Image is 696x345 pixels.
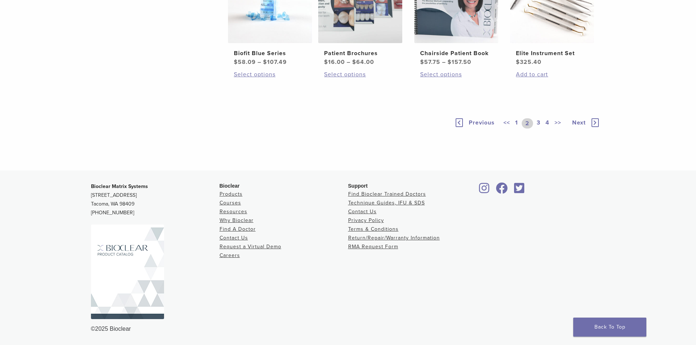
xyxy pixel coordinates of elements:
a: Back To Top [573,318,646,337]
a: Careers [220,252,240,258]
img: Bioclear [91,225,164,319]
bdi: 325.40 [516,58,541,66]
a: Select options for “Patient Brochures” [324,70,396,79]
span: $ [352,58,356,66]
bdi: 107.49 [263,58,287,66]
a: << [502,118,511,129]
h2: Elite Instrument Set [516,49,588,58]
a: Contact Us [348,208,377,215]
a: Products [220,191,243,197]
a: Bioclear [477,187,492,194]
a: Why Bioclear [220,217,254,223]
bdi: 64.00 [352,58,374,66]
bdi: 16.00 [324,58,345,66]
span: $ [324,58,328,66]
span: Bioclear [220,183,240,189]
a: Bioclear [494,187,510,194]
span: – [258,58,261,66]
a: Contact Us [220,235,248,241]
span: $ [516,58,520,66]
a: Request a Virtual Demo [220,244,281,250]
span: Next [572,119,586,126]
a: 2 [522,118,533,129]
a: Find A Doctor [220,226,256,232]
a: Return/Repair/Warranty Information [348,235,440,241]
bdi: 57.75 [420,58,440,66]
h2: Patient Brochures [324,49,396,58]
h2: Biofit Blue Series [234,49,306,58]
span: Previous [469,119,495,126]
span: – [442,58,446,66]
span: $ [234,58,238,66]
a: Technique Guides, IFU & SDS [348,200,425,206]
a: Select options for “Chairside Patient Book” [420,70,492,79]
a: Courses [220,200,241,206]
span: $ [448,58,452,66]
a: 3 [535,118,542,129]
a: Add to cart: “Elite Instrument Set” [516,70,588,79]
span: $ [420,58,424,66]
a: Resources [220,208,247,215]
bdi: 157.50 [448,58,471,66]
a: Terms & Conditions [348,226,399,232]
a: >> [553,118,563,129]
strong: Bioclear Matrix Systems [91,183,148,189]
p: [STREET_ADDRESS] Tacoma, WA 98409 [PHONE_NUMBER] [91,182,220,217]
span: Support [348,183,368,189]
span: $ [263,58,267,66]
a: 4 [544,118,551,129]
bdi: 58.09 [234,58,256,66]
div: ©2025 Bioclear [91,325,605,333]
span: – [347,58,350,66]
a: Select options for “Biofit Blue Series” [234,70,306,79]
a: RMA Request Form [348,244,398,250]
a: Find Bioclear Trained Doctors [348,191,426,197]
h2: Chairside Patient Book [420,49,492,58]
a: Bioclear [512,187,527,194]
a: 1 [514,118,520,129]
a: Privacy Policy [348,217,384,223]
